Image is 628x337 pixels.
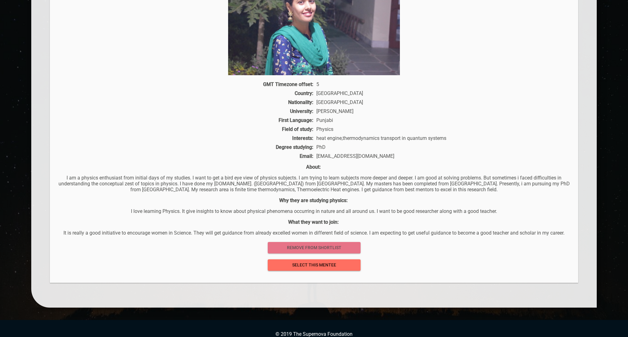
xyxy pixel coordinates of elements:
p: What they want to join: [56,219,572,225]
div: [GEOGRAPHIC_DATA] [315,90,572,96]
button: select this mentee [268,259,361,271]
button: remove from shortlist [268,242,361,253]
div: University: [56,108,315,114]
div: [PERSON_NAME] [315,108,572,114]
span: select this mentee [273,261,356,269]
div: GMT Timezone offset: [56,81,315,87]
div: Nationality: [56,99,315,105]
div: PhD [315,144,572,150]
div: Physics [315,126,572,132]
div: [GEOGRAPHIC_DATA] [315,99,572,105]
div: [EMAIL_ADDRESS][DOMAIN_NAME] [315,153,572,159]
p: About: [56,164,572,170]
div: First Language: [56,117,315,123]
p: I love learning Physics. It give insights to know about physical phenomena occurring in nature an... [56,208,572,214]
p: I am a physics enthusiast from initial days of my studies. I want to get a bird eye view of physi... [56,175,572,192]
p: It is really a good initiative to encourage women in Science. They will get guidance from already... [56,230,572,236]
p: © 2019 The Supernova Foundation [6,331,622,337]
div: 5 [315,81,572,87]
div: Country: [56,90,315,96]
div: Punjabi [315,117,572,123]
div: Interests: [56,135,315,141]
span: remove from shortlist [273,244,356,252]
div: Degree studying: [56,144,315,150]
div: Email: [56,153,315,159]
p: Why they are studying physics: [56,197,572,203]
div: heat engine,thermodynamics transport in quantum systems [315,135,572,141]
div: Field of study: [56,126,315,132]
